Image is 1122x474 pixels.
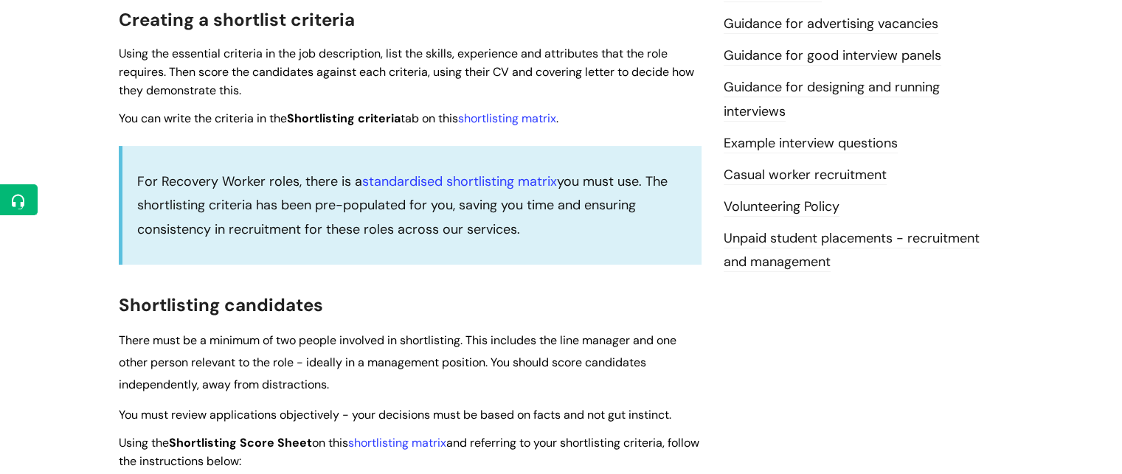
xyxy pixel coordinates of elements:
[724,15,938,34] a: Guidance for advertising vacancies
[119,46,694,98] span: Using the essential criteria in the job description, list the skills, experience and attributes t...
[119,407,671,422] span: You must review applications objectively - your decisions must be based on facts and not gut inst...
[724,229,980,272] a: Unpaid student placements - recruitment and management
[119,332,676,392] span: There must be a minimum of two people involved in shortlisting. This includes the line manager an...
[169,435,312,450] strong: Shortlisting Score Sheet
[724,46,941,66] a: Guidance for good interview panels
[724,198,839,217] a: Volunteering Policy
[287,111,401,126] strong: Shortlisting criteria
[119,293,323,316] span: Shortlisting candidates
[724,166,887,185] a: Casual worker recruitment
[119,435,699,469] span: Using the on this and referring to your shortlisting criteria, follow the instructions below:
[724,134,898,153] a: Example interview questions
[348,435,446,450] a: shortlisting matrix
[119,8,355,31] span: Creating a shortlist criteria
[458,111,556,126] a: shortlisting matrix
[119,111,558,126] span: You can write the criteria in the tab on this .
[724,78,940,121] a: Guidance for designing and running interviews
[137,170,687,241] p: For Recovery Worker roles, there is a you must use. The shortlisting criteria has been pre-popula...
[362,172,557,190] a: standardised shortlisting matrix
